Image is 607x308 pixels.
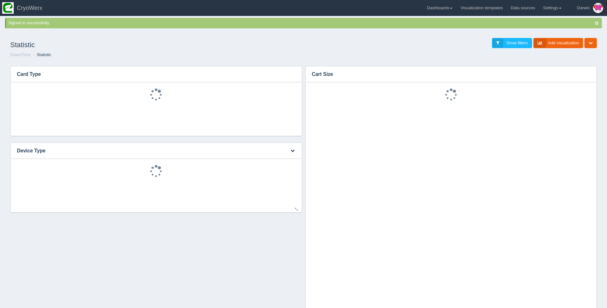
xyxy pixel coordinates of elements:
a: Show filters [492,38,532,48]
div: Darwin [577,2,590,14]
a: Add visualization [533,38,583,48]
li: Statistic [32,52,51,58]
span: CryoWerx [17,5,42,11]
h3: Card Type [11,66,292,82]
h1: Statistic [10,38,304,52]
span: Show filters [506,40,528,45]
img: Profile Picture [593,3,603,13]
a: GreenTime [10,52,31,57]
div: Signed in successfully. [8,20,601,26]
h3: Device Type [11,143,282,159]
img: so2zg2bv3y2ub16hxtjr.png [2,2,14,14]
h3: Cart Size [306,66,587,82]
